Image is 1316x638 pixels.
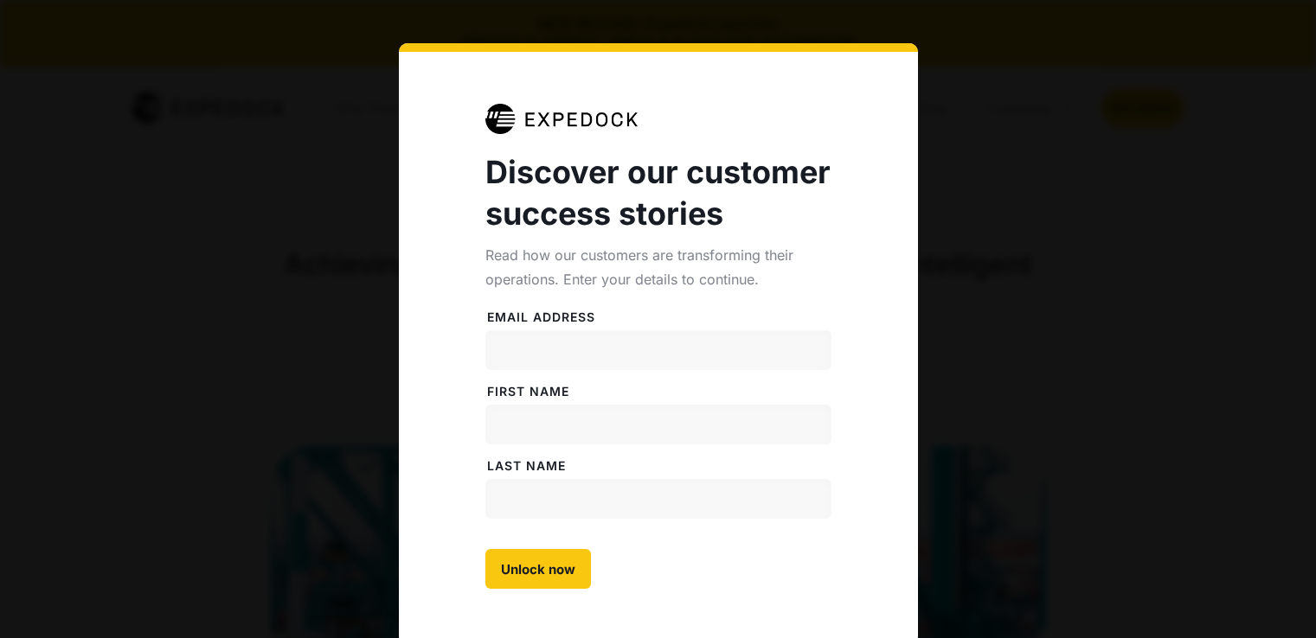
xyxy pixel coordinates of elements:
label: FiRST NAME [485,383,831,400]
label: LAST NAME [485,457,831,475]
strong: Discover our customer success stories [485,153,831,233]
div: Read how our customers are transforming their operations. Enter your details to continue. [485,243,831,291]
label: Email address [485,309,831,326]
form: Case Studies Form [485,291,831,589]
input: Unlock now [485,549,591,589]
